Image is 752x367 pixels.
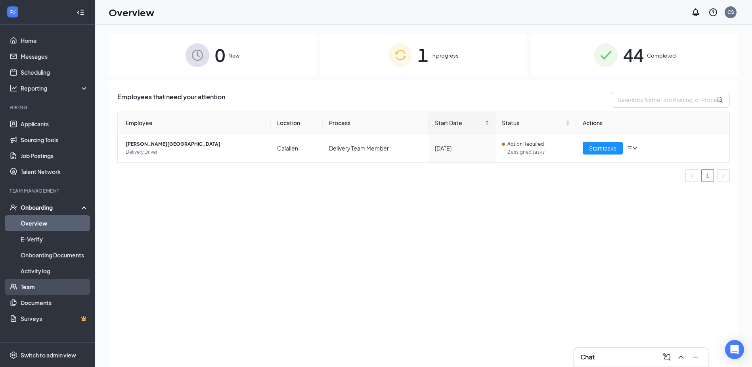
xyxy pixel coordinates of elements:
div: Team Management [10,187,87,194]
span: Status [502,118,564,127]
span: 44 [623,41,644,69]
th: Status [496,112,576,134]
div: CS [727,9,734,15]
div: Onboarding [21,203,82,211]
span: Employees that need your attention [117,92,225,108]
td: Calallen [271,134,323,162]
a: Onboarding Documents [21,247,88,263]
div: [DATE] [435,144,489,153]
a: Scheduling [21,64,88,80]
svg: UserCheck [10,203,17,211]
button: right [717,169,730,182]
svg: Notifications [691,8,700,17]
th: Process [323,112,429,134]
span: 1 [418,41,428,69]
svg: Minimize [691,352,700,362]
button: ChevronUp [675,351,687,363]
span: left [689,174,694,178]
span: [PERSON_NAME][GEOGRAPHIC_DATA] [126,140,264,148]
span: Start tasks [589,144,616,153]
a: Applicants [21,116,88,132]
span: 2 assigned tasks [507,148,570,156]
span: Action Required [507,140,544,148]
svg: Collapse [77,8,84,16]
a: E-Verify [21,231,88,247]
span: New [228,52,239,60]
span: bars [626,145,632,151]
span: Delivery Driver [126,148,264,156]
a: Overview [21,215,88,231]
button: left [685,169,698,182]
span: In progress [431,52,459,60]
a: Home [21,33,88,48]
span: 0 [215,41,225,69]
button: Start tasks [583,142,623,155]
a: Job Postings [21,148,88,164]
h1: Overview [109,6,154,19]
svg: WorkstreamLogo [9,8,17,16]
svg: ComposeMessage [662,352,672,362]
button: Minimize [689,351,702,363]
li: Next Page [717,169,730,182]
input: Search by Name, Job Posting, or Process [611,92,730,108]
a: Talent Network [21,164,88,180]
div: Reporting [21,84,89,92]
span: Completed [647,52,676,60]
a: Documents [21,295,88,311]
div: Switch to admin view [21,351,76,359]
a: Activity log [21,263,88,279]
li: 1 [701,169,714,182]
svg: ChevronUp [676,352,686,362]
div: Open Intercom Messenger [725,340,744,359]
a: Team [21,279,88,295]
td: Delivery Team Member [323,134,429,162]
span: Start Date [435,118,483,127]
svg: Settings [10,351,17,359]
div: Hiring [10,104,87,111]
th: Actions [576,112,729,134]
h3: Chat [580,353,595,361]
li: Previous Page [685,169,698,182]
button: ComposeMessage [660,351,673,363]
a: 1 [702,170,714,182]
a: Sourcing Tools [21,132,88,148]
th: Location [271,112,323,134]
svg: Analysis [10,84,17,92]
th: Employee [118,112,271,134]
span: right [721,174,726,178]
svg: QuestionInfo [708,8,718,17]
a: Messages [21,48,88,64]
span: down [632,145,638,151]
a: SurveysCrown [21,311,88,326]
